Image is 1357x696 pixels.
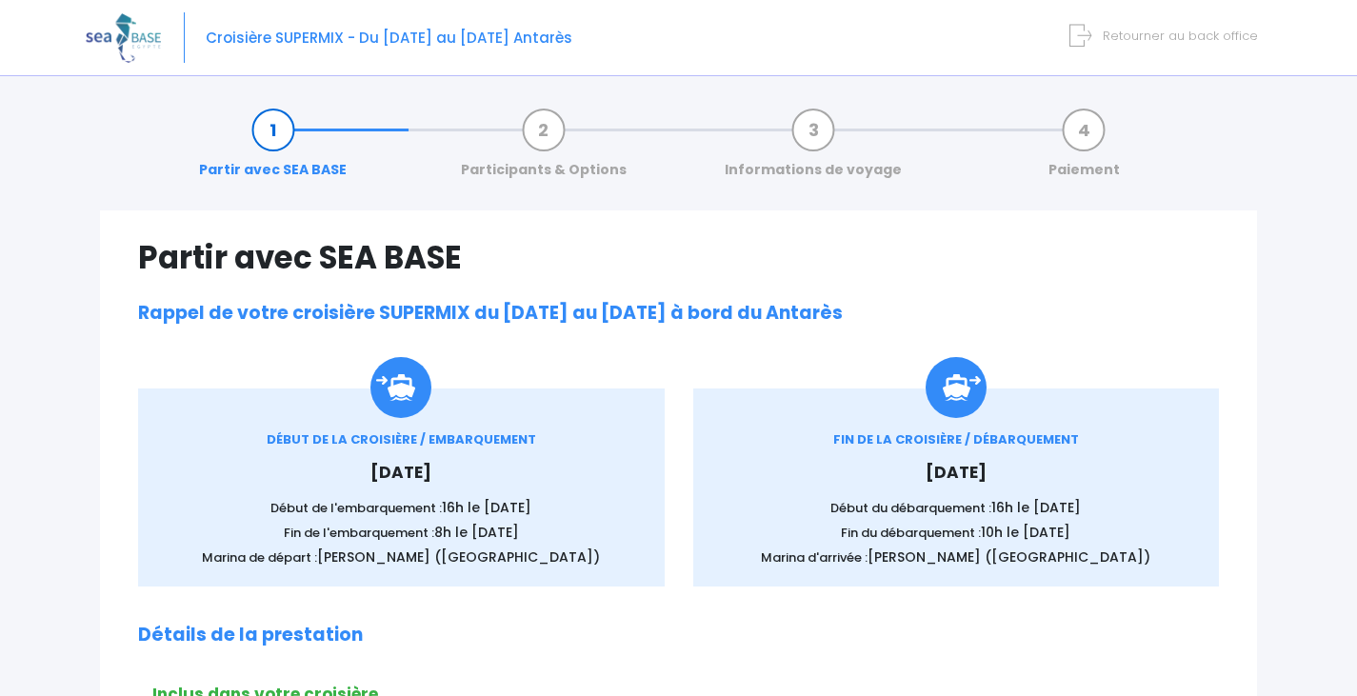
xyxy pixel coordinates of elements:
[138,303,1219,325] h2: Rappel de votre croisière SUPERMIX du [DATE] au [DATE] à bord du Antarès
[370,357,431,418] img: Icon_embarquement.svg
[434,523,519,542] span: 8h le [DATE]
[267,430,536,448] span: DÉBUT DE LA CROISIÈRE / EMBARQUEMENT
[1103,27,1258,45] span: Retourner au back office
[451,120,636,180] a: Participants & Options
[167,547,636,567] p: Marina de départ :
[868,547,1150,567] span: [PERSON_NAME] ([GEOGRAPHIC_DATA])
[1077,27,1258,45] a: Retourner au back office
[206,28,572,48] span: Croisière SUPERMIX - Du [DATE] au [DATE] Antarès
[715,120,911,180] a: Informations de voyage
[190,120,356,180] a: Partir avec SEA BASE
[370,461,431,484] span: [DATE]
[991,498,1081,517] span: 16h le [DATE]
[722,523,1191,543] p: Fin du débarquement :
[926,357,987,418] img: icon_debarquement.svg
[981,523,1070,542] span: 10h le [DATE]
[722,498,1191,518] p: Début du débarquement :
[442,498,531,517] span: 16h le [DATE]
[722,547,1191,567] p: Marina d'arrivée :
[138,239,1219,276] h1: Partir avec SEA BASE
[833,430,1079,448] span: FIN DE LA CROISIÈRE / DÉBARQUEMENT
[167,523,636,543] p: Fin de l'embarquement :
[317,547,600,567] span: [PERSON_NAME] ([GEOGRAPHIC_DATA])
[1039,120,1129,180] a: Paiement
[926,461,987,484] span: [DATE]
[167,498,636,518] p: Début de l'embarquement :
[138,625,1219,646] h2: Détails de la prestation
